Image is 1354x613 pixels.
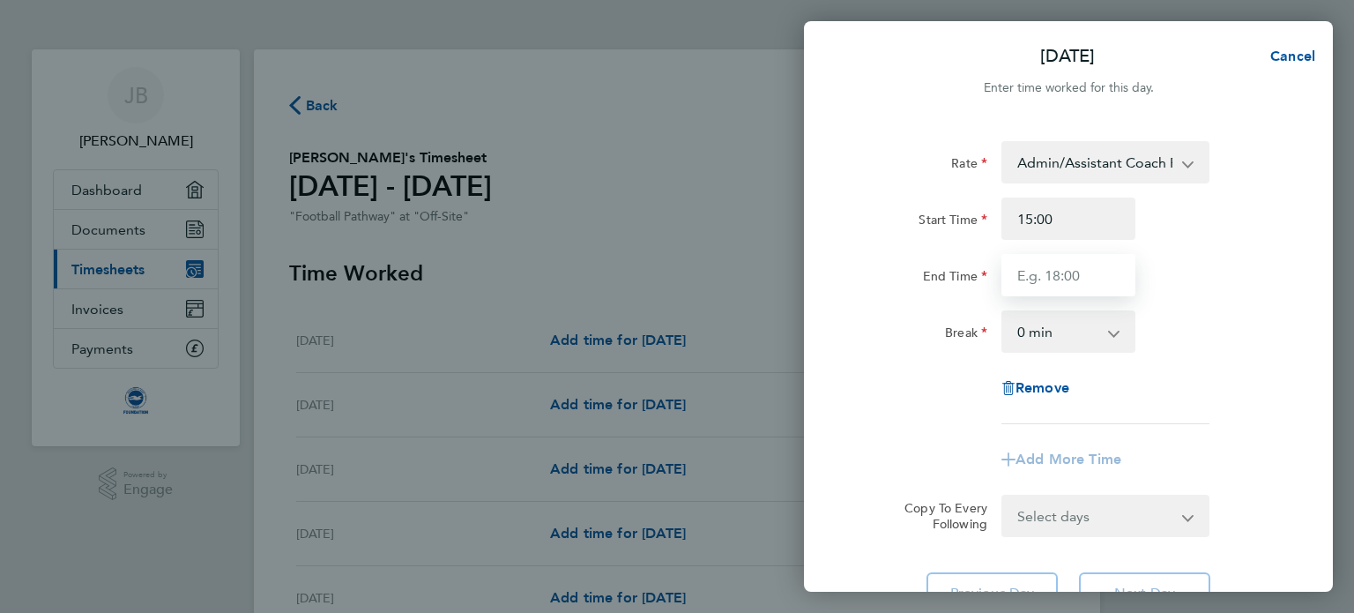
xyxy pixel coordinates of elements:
[919,212,987,233] label: Start Time
[890,500,987,532] label: Copy To Every Following
[804,78,1333,99] div: Enter time worked for this day.
[923,268,987,289] label: End Time
[1015,379,1069,396] span: Remove
[951,155,987,176] label: Rate
[1001,381,1069,395] button: Remove
[945,325,987,346] label: Break
[1001,254,1135,296] input: E.g. 18:00
[1242,39,1333,74] button: Cancel
[1001,198,1135,240] input: E.g. 08:00
[1040,44,1095,69] p: [DATE]
[1265,48,1315,64] span: Cancel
